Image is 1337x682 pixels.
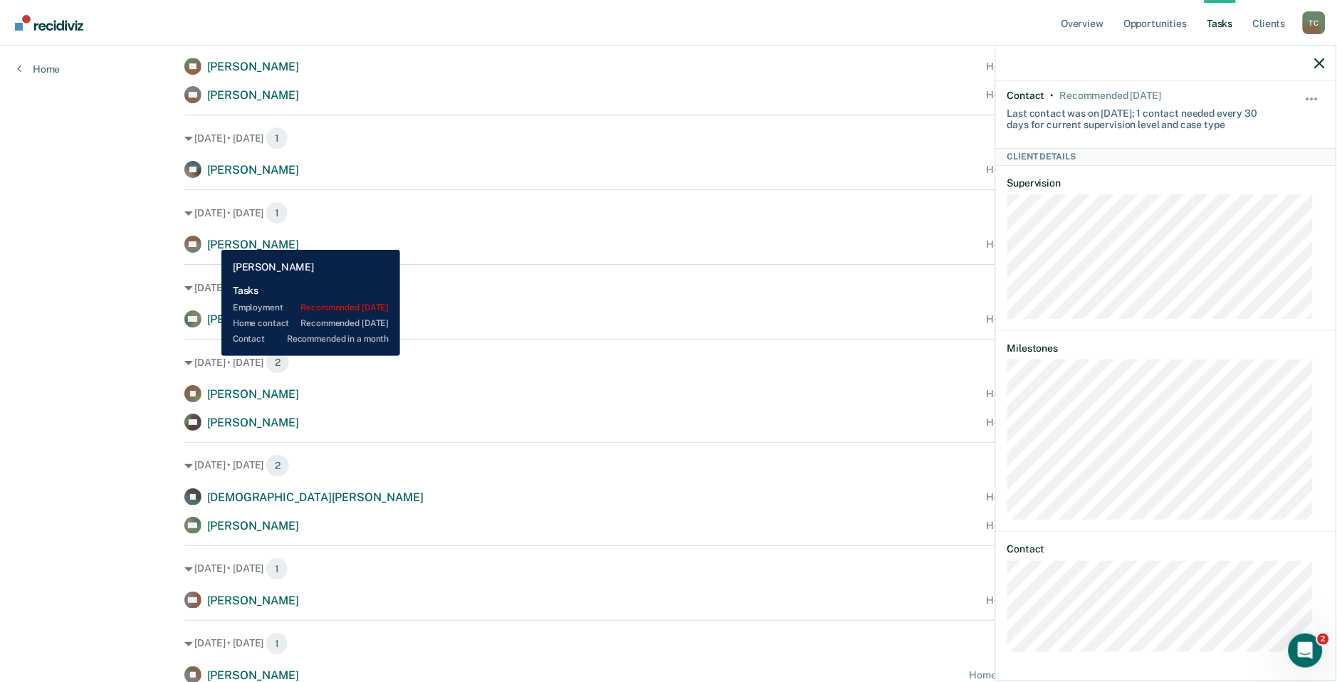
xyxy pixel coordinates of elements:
[207,387,299,401] span: [PERSON_NAME]
[266,454,290,477] span: 2
[184,632,1153,655] div: [DATE] • [DATE]
[1007,342,1325,355] dt: Milestones
[207,594,299,607] span: [PERSON_NAME]
[987,491,1153,503] div: Home contact recommended [DATE]
[987,416,1153,429] div: Home contact recommended [DATE]
[1007,177,1325,189] dt: Supervision
[1007,102,1272,132] div: Last contact was on [DATE]; 1 contact needed every 30 days for current supervision level and case...
[1007,90,1045,102] div: Contact
[987,89,1153,101] div: Home contact recommended [DATE]
[1289,634,1323,668] iframe: Intercom live chat
[996,148,1336,165] div: Client Details
[1303,11,1326,34] button: Profile dropdown button
[207,238,299,251] span: [PERSON_NAME]
[266,557,288,580] span: 1
[1060,90,1161,102] div: Recommended in 21 days
[207,668,299,682] span: [PERSON_NAME]
[184,201,1153,224] div: [DATE] • [DATE]
[184,127,1153,149] div: [DATE] • [DATE]
[987,61,1153,73] div: Home contact recommended [DATE]
[184,276,1153,299] div: [DATE] • [DATE]
[1051,90,1054,102] div: •
[207,490,424,504] span: [DEMOGRAPHIC_DATA][PERSON_NAME]
[17,63,60,75] a: Home
[184,454,1153,477] div: [DATE] • [DATE]
[987,313,1153,325] div: Home contact recommended [DATE]
[207,88,299,102] span: [PERSON_NAME]
[207,313,299,326] span: [PERSON_NAME]
[266,351,290,374] span: 2
[987,594,1153,607] div: Home contact recommended [DATE]
[207,60,299,73] span: [PERSON_NAME]
[184,557,1153,580] div: [DATE] • [DATE]
[266,276,288,299] span: 1
[207,416,299,429] span: [PERSON_NAME]
[1007,543,1325,555] dt: Contact
[207,519,299,533] span: [PERSON_NAME]
[266,201,288,224] span: 1
[987,238,1153,251] div: Home contact recommended [DATE]
[987,164,1153,176] div: Home contact recommended [DATE]
[266,632,288,655] span: 1
[1303,11,1326,34] div: T C
[15,15,83,31] img: Recidiviz
[987,388,1153,400] div: Home contact recommended [DATE]
[184,351,1153,374] div: [DATE] • [DATE]
[207,163,299,177] span: [PERSON_NAME]
[987,520,1153,532] div: Home contact recommended [DATE]
[266,127,288,149] span: 1
[1318,634,1329,645] span: 2
[970,669,1153,681] div: Home contact recommended in a month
